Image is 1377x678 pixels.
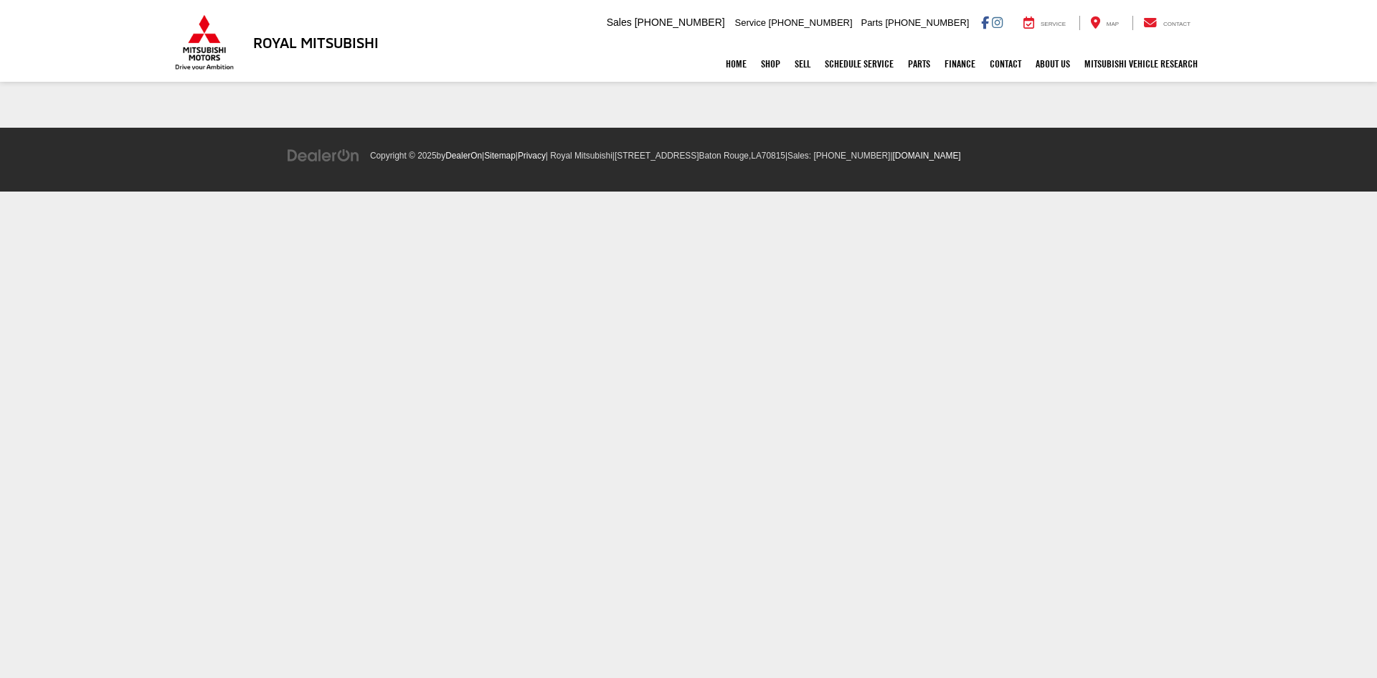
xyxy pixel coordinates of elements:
a: Shop [754,46,787,82]
span: Map [1107,21,1119,27]
a: Map [1079,16,1130,30]
a: Home [719,46,754,82]
img: Mitsubishi [172,14,237,70]
span: [STREET_ADDRESS] [615,151,699,161]
a: Instagram: Click to visit our Instagram page [992,17,1003,28]
span: | [890,151,960,161]
span: Contact [1163,21,1191,27]
span: | Royal Mitsubishi [546,151,612,161]
a: Facebook: Click to visit our Facebook page [981,17,989,28]
span: Sales [607,17,632,28]
a: Mitsubishi Vehicle Research [1077,46,1205,82]
a: DealerOn Home Page [445,151,482,161]
a: Privacy [518,151,546,161]
span: [PHONE_NUMBER] [635,17,725,28]
span: 70815 [762,151,785,161]
a: Parts: Opens in a new tab [901,46,937,82]
a: Sell [787,46,818,82]
span: Copyright © 2025 [370,151,437,161]
img: DealerOn [287,148,360,164]
span: | [785,151,891,161]
span: [PHONE_NUMBER] [769,17,853,28]
a: About Us [1028,46,1077,82]
span: | [612,151,785,161]
a: Contact [983,46,1028,82]
span: by [437,151,482,161]
span: | [516,151,546,161]
span: Baton Rouge, [699,151,752,161]
span: Service [1041,21,1066,27]
span: | [482,151,516,161]
span: Parts [861,17,882,28]
a: Schedule Service: Opens in a new tab [818,46,901,82]
span: Service [735,17,766,28]
a: Contact [1132,16,1201,30]
span: Sales: [787,151,811,161]
a: Sitemap [484,151,516,161]
span: LA [751,151,762,161]
a: DealerOn [287,149,360,161]
span: [PHONE_NUMBER] [885,17,969,28]
span: [PHONE_NUMBER] [813,151,890,161]
a: Finance [937,46,983,82]
a: [DOMAIN_NAME] [893,151,961,161]
h3: Royal Mitsubishi [253,34,379,50]
a: Service [1013,16,1076,30]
